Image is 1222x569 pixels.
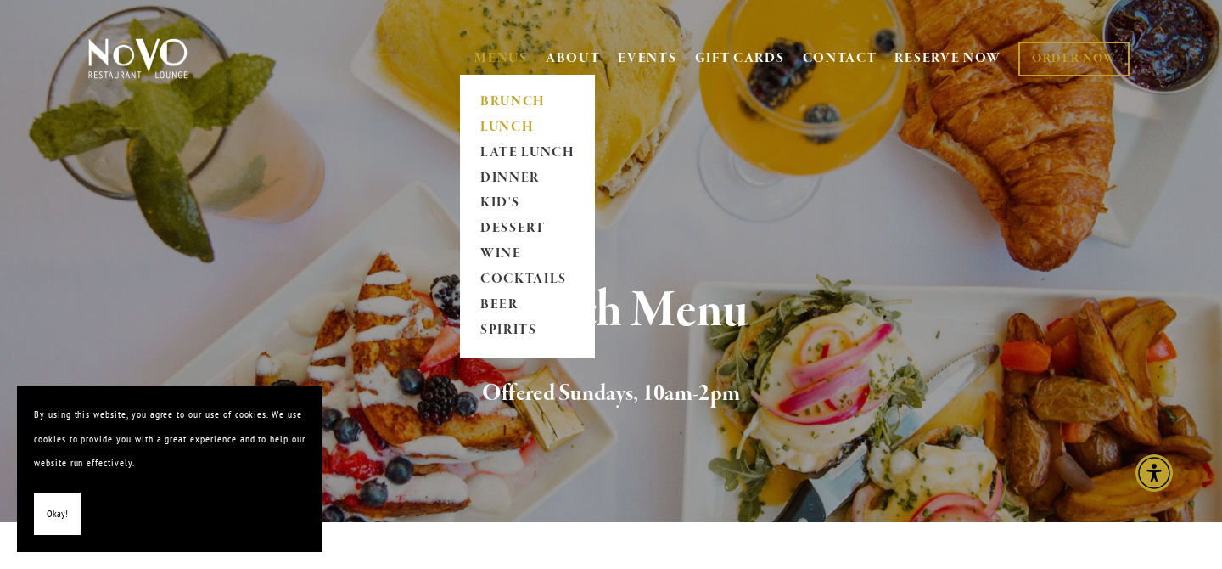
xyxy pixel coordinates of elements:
a: COCKTAILS [474,268,580,293]
h2: Offered Sundays, 10am-2pm [116,376,1106,412]
a: KID'S [474,191,580,217]
a: ORDER NOW [1018,42,1130,76]
a: LUNCH [474,115,580,140]
a: GIFT CARDS [695,42,785,75]
div: Accessibility Menu [1135,454,1173,492]
a: CONTACT [803,42,877,75]
a: WINE [474,242,580,268]
a: RESERVE NOW [894,42,1001,75]
p: By using this website, you agree to our use of cookies. We use cookies to provide you with a grea... [34,403,305,476]
span: Okay! [47,502,68,527]
a: DINNER [474,166,580,191]
button: Okay! [34,493,81,536]
a: EVENTS [618,50,676,67]
a: DESSERT [474,217,580,242]
img: Novo Restaurant &amp; Lounge [85,37,191,80]
a: SPIRITS [474,318,580,344]
a: LATE LUNCH [474,140,580,166]
section: Cookie banner [17,386,322,552]
a: BRUNCH [474,89,580,115]
a: BEER [474,293,580,318]
h1: Brunch Menu [116,284,1106,339]
a: ABOUT [546,50,601,67]
a: MENUS [474,50,528,67]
